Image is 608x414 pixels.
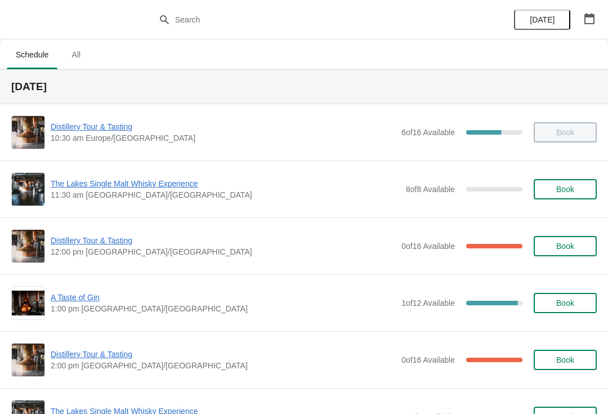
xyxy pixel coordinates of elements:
span: 11:30 am [GEOGRAPHIC_DATA]/[GEOGRAPHIC_DATA] [51,189,400,201]
span: The Lakes Single Malt Whisky Experience [51,178,400,189]
span: 6 of 16 Available [401,128,455,137]
span: A Taste of Gin [51,292,396,303]
span: Book [556,185,574,194]
img: The Lakes Single Malt Whisky Experience | | 11:30 am Europe/London [12,173,44,206]
span: 1 of 12 Available [401,299,455,308]
span: Distillery Tour & Tasting [51,121,396,132]
span: 0 of 16 Available [401,355,455,364]
span: Book [556,299,574,308]
h2: [DATE] [11,81,597,92]
img: A Taste of Gin | | 1:00 pm Europe/London [12,291,44,315]
span: Book [556,242,574,251]
input: Search [175,10,456,30]
span: 8 of 8 Available [406,185,455,194]
span: Distillery Tour & Tasting [51,235,396,246]
span: Schedule [7,44,57,65]
span: 12:00 pm [GEOGRAPHIC_DATA]/[GEOGRAPHIC_DATA] [51,246,396,257]
img: Distillery Tour & Tasting | | 12:00 pm Europe/London [12,230,44,262]
button: [DATE] [514,10,570,30]
span: 10:30 am Europe/[GEOGRAPHIC_DATA] [51,132,396,144]
span: Distillery Tour & Tasting [51,349,396,360]
span: [DATE] [530,15,555,24]
button: Book [534,236,597,256]
span: All [62,44,90,65]
img: Distillery Tour & Tasting | | 2:00 pm Europe/London [12,344,44,376]
button: Book [534,350,597,370]
span: 1:00 pm [GEOGRAPHIC_DATA]/[GEOGRAPHIC_DATA] [51,303,396,314]
button: Book [534,179,597,199]
img: Distillery Tour & Tasting | | 10:30 am Europe/London [12,116,44,149]
span: 0 of 16 Available [401,242,455,251]
span: Book [556,355,574,364]
button: Book [534,293,597,313]
span: 2:00 pm [GEOGRAPHIC_DATA]/[GEOGRAPHIC_DATA] [51,360,396,371]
